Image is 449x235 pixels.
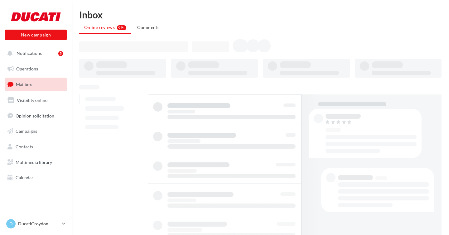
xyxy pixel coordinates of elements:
p: DucatiCroydon [18,221,60,227]
div: Inbox [79,10,442,19]
button: Notifications 5 [4,47,65,60]
a: D DucatiCroydon [5,218,67,230]
span: Operations [16,66,38,71]
a: Campaigns [4,125,68,138]
span: Mailbox [16,82,32,87]
span: Visibility online [17,98,47,103]
span: D [9,221,12,227]
span: Campaigns [16,128,37,134]
a: Multimedia library [4,156,68,169]
span: Calendar [16,175,33,180]
a: Calendar [4,171,68,184]
a: Operations [4,62,68,75]
a: Opinion solicitation [4,109,68,122]
span: Contacts [16,144,33,149]
span: Notifications [17,50,42,56]
a: Visibility online [4,94,68,107]
a: Mailbox [4,78,68,91]
div: 5 [58,51,63,56]
span: Multimedia library [16,160,52,165]
a: Contacts [4,140,68,153]
button: New campaign [5,30,67,40]
span: Comments [137,25,159,30]
span: Opinion solicitation [16,113,54,118]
